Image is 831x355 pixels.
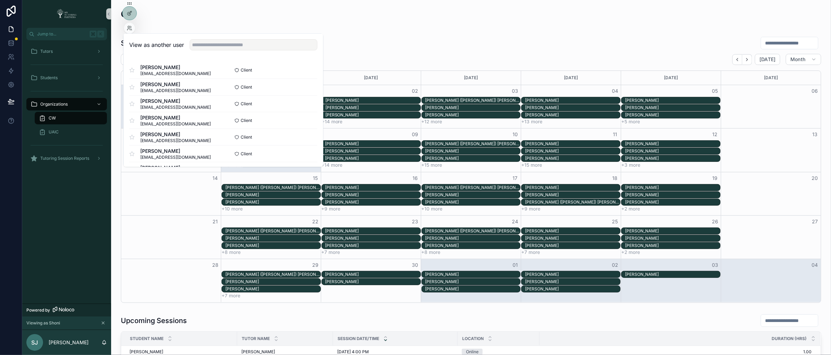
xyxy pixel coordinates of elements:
button: +9 more [521,206,540,212]
span: Client [241,134,252,140]
div: Elsa Straughan [625,112,720,118]
div: Ismail Azam [325,105,421,111]
span: Powered by [26,307,50,313]
a: CW [35,112,107,124]
div: [PERSON_NAME] [425,272,521,277]
div: [PERSON_NAME] ([PERSON_NAME]) [PERSON_NAME] [225,272,321,277]
button: +10 more [422,206,443,212]
button: 06 [811,87,819,95]
button: 18 [611,174,619,182]
div: [PERSON_NAME] [525,228,620,234]
span: 1.00 [540,349,812,355]
button: Back [732,54,742,65]
span: [PERSON_NAME] [140,64,211,71]
span: Jump to... [37,31,87,37]
button: 17 [511,174,519,182]
button: +2 more [621,206,640,212]
div: [PERSON_NAME] [225,279,321,284]
button: 13 [811,130,819,139]
span: [EMAIL_ADDRESS][DOMAIN_NAME] [140,71,211,76]
div: [PERSON_NAME] [325,141,421,147]
div: [PERSON_NAME] [325,192,421,198]
div: Angelica Teodocio [625,155,720,162]
p: [PERSON_NAME] [49,339,89,346]
div: [PERSON_NAME] [525,279,620,284]
button: 30 [411,261,419,269]
div: Lillian (Lilly) Rodriguez [225,271,321,278]
div: Micah Chan [425,105,521,111]
button: 24 [511,217,519,226]
button: 01 [511,261,519,269]
button: 15 [311,174,319,182]
div: [PERSON_NAME] [325,228,421,234]
button: 02 [611,261,619,269]
button: 28 [211,261,219,269]
div: [PERSON_NAME] [325,236,421,241]
div: Jalaluddin Nemati [625,105,720,111]
div: [PERSON_NAME] [425,112,521,118]
button: 23 [411,217,419,226]
button: 04 [811,261,819,269]
div: [PERSON_NAME] [425,279,521,284]
button: 25 [611,217,619,226]
div: Lillian (Lilly) Rodriguez [225,228,321,234]
button: +2 more [621,249,640,255]
div: Isabella Avila [225,279,321,285]
div: Nathalia Pelayo [525,192,620,198]
div: Lillian (Lilly) Rodriguez [425,141,521,147]
div: [DATE] [122,71,220,85]
div: Faith Maas [525,105,620,111]
div: Jaden Salazar [425,199,521,205]
div: [PERSON_NAME] ([PERSON_NAME]) [PERSON_NAME] [425,228,521,234]
button: 09 [411,130,419,139]
div: [PERSON_NAME] [425,192,521,198]
div: [PERSON_NAME] [325,279,421,284]
div: Faith Maas [525,184,620,191]
span: [PERSON_NAME] [140,114,211,121]
span: Tutoring Session Reports [40,156,89,161]
a: Tutors [26,45,107,58]
span: [PERSON_NAME] [241,349,275,355]
div: Aaron Cedillo-Bielski [525,148,620,154]
div: Month View [121,71,821,303]
div: [PERSON_NAME] [225,236,321,241]
button: +12 more [422,119,442,124]
div: [PERSON_NAME] [525,148,620,154]
span: Viewing as Shoni [26,320,60,326]
div: [PERSON_NAME] [625,236,720,241]
div: [PERSON_NAME] [525,236,620,241]
div: Jaden Salazar [325,235,421,241]
div: [PERSON_NAME] [325,185,421,190]
a: UAIC [35,126,107,138]
span: Client [241,84,252,90]
div: Omar Ali [425,286,521,292]
div: Micah Chan [425,192,521,198]
div: [PERSON_NAME] [625,199,720,205]
button: +14 more [322,162,343,168]
span: Tutor Name [242,336,270,341]
div: Adrian Ayers [525,286,620,292]
span: [PERSON_NAME] [140,131,211,138]
div: Faith Maas [325,184,421,191]
span: Location [462,336,484,341]
div: [PERSON_NAME] [425,156,521,161]
div: [DATE] [722,71,820,85]
span: Client [241,151,252,157]
div: Elsa Straughan [225,242,321,249]
div: Isabella Avila [625,271,720,278]
div: [PERSON_NAME] [225,286,321,292]
span: [DATE] 4:00 PM [337,349,369,355]
h1: Upcoming Sessions [121,316,187,325]
span: CW [49,115,56,121]
div: Angelica Teodocio [625,242,720,249]
div: Azahel Teodocio [625,141,720,147]
div: [PERSON_NAME] [625,112,720,118]
span: Duration (hrs) [772,336,807,341]
button: +15 more [521,162,542,168]
div: [PERSON_NAME] ([PERSON_NAME]) [PERSON_NAME] [225,185,321,190]
div: Azahel Teodocio [625,228,720,234]
button: 02 [411,87,419,95]
h2: View as another user [129,41,184,49]
button: 03 [711,261,719,269]
div: [PERSON_NAME] [225,243,321,248]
